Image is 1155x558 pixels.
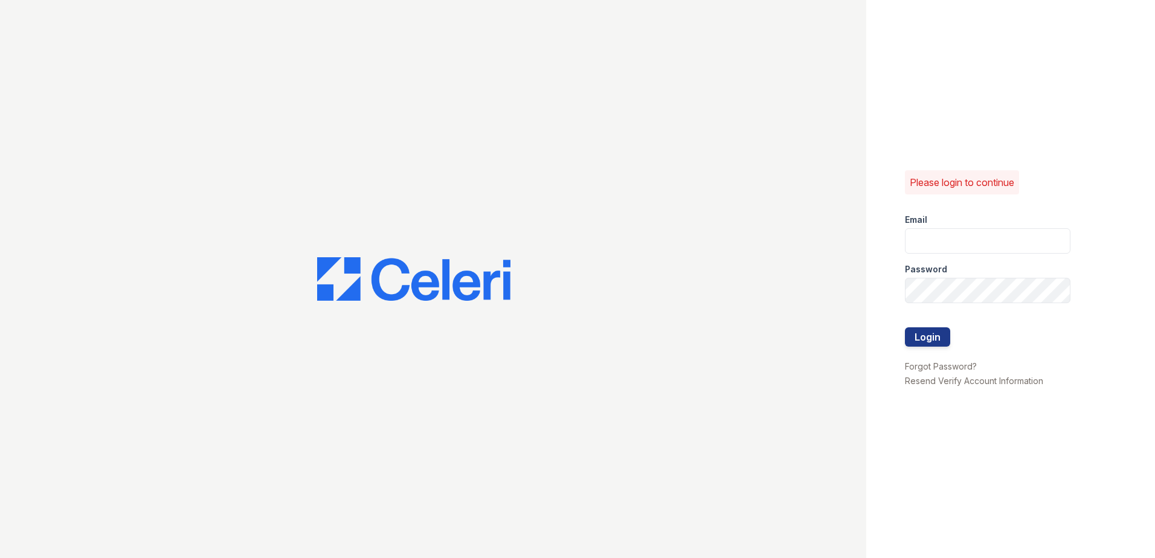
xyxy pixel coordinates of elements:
a: Resend Verify Account Information [905,376,1043,386]
button: Login [905,327,950,347]
img: CE_Logo_Blue-a8612792a0a2168367f1c8372b55b34899dd931a85d93a1a3d3e32e68fde9ad4.png [317,257,510,301]
label: Email [905,214,927,226]
p: Please login to continue [910,175,1014,190]
a: Forgot Password? [905,361,977,371]
label: Password [905,263,947,275]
